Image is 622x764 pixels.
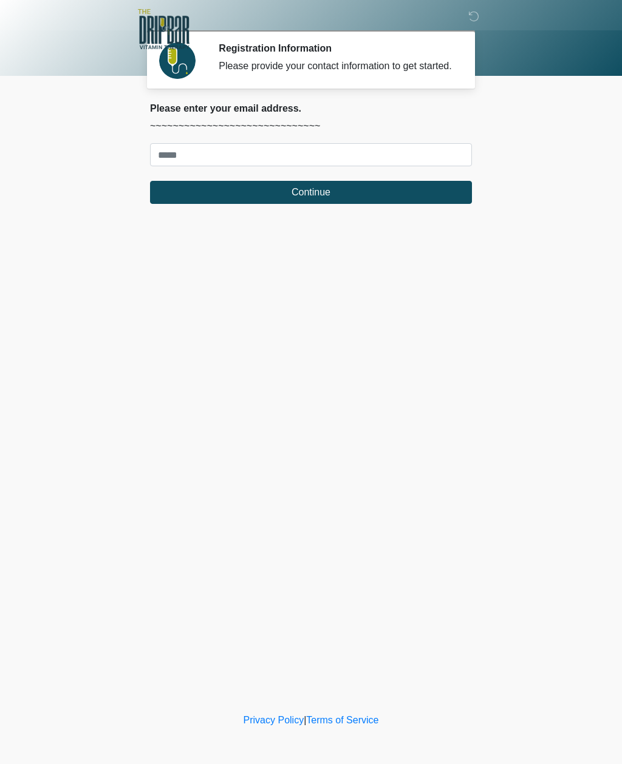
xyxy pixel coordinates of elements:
img: The DRIPBaR - Alamo Ranch SATX Logo [138,9,190,49]
a: | [304,715,306,725]
a: Terms of Service [306,715,378,725]
img: Agent Avatar [159,42,196,79]
p: ~~~~~~~~~~~~~~~~~~~~~~~~~~~~~~ [150,119,472,134]
a: Privacy Policy [244,715,304,725]
button: Continue [150,181,472,204]
div: Please provide your contact information to get started. [219,59,454,73]
h2: Please enter your email address. [150,103,472,114]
